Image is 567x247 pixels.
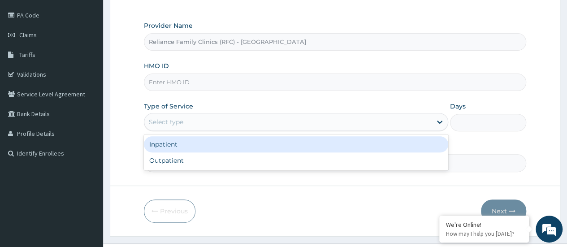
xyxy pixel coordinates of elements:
span: We're online! [52,69,124,160]
button: Previous [144,199,195,223]
button: Next [481,199,526,223]
img: d_794563401_company_1708531726252_794563401 [17,45,36,67]
p: How may I help you today? [446,230,522,238]
div: Chat with us now [47,50,151,62]
div: Inpatient [144,136,448,152]
div: We're Online! [446,221,522,229]
div: Minimize live chat window [147,4,169,26]
div: Select type [149,117,183,126]
textarea: Type your message and hit 'Enter' [4,157,171,189]
div: Outpatient [144,152,448,169]
input: Enter HMO ID [144,74,526,91]
label: Type of Service [144,102,193,111]
span: Claims [19,31,37,39]
label: Days [450,102,466,111]
label: Provider Name [144,21,193,30]
span: Tariffs [19,51,35,59]
label: HMO ID [144,61,169,70]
